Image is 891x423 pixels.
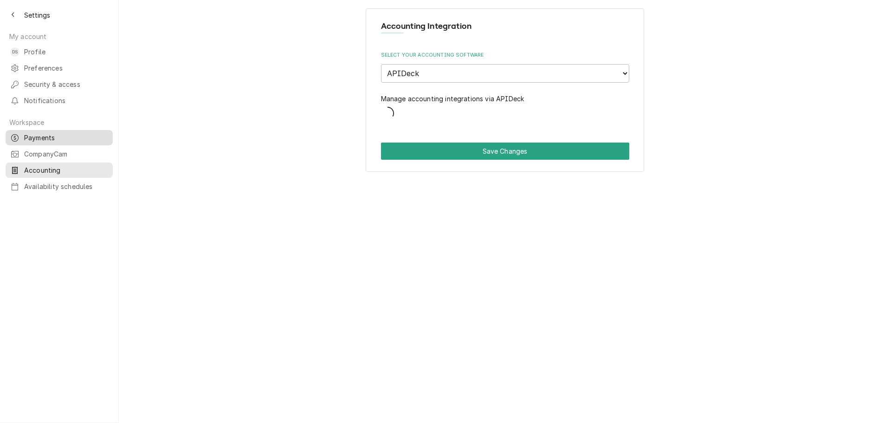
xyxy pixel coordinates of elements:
div: Button Group [381,143,629,160]
div: Button Group Row [381,143,629,160]
span: Payments [24,133,108,143]
div: David Silvestre's Avatar [10,47,19,57]
div: Choose Integration [381,52,629,124]
span: CompanyCam [24,149,108,159]
span: Panel Header [381,20,629,33]
label: Select your accounting software [381,52,629,59]
span: Security & access [24,79,108,89]
a: Availability schedules [6,179,113,194]
a: Security & access [6,77,113,92]
a: Payments [6,130,113,145]
div: DS [10,47,19,57]
div: Choose Intergration [381,52,629,83]
div: Panel Information [381,20,629,40]
span: Accounting [24,165,108,175]
div: Button Group Row [381,94,629,104]
span: Preferences [24,63,108,73]
a: DSDavid Silvestre's AvatarProfile [6,44,113,59]
span: Settings [24,10,50,20]
a: Manage accounting integrations via APIDeck [381,95,524,103]
div: Accounting Integration [366,8,644,172]
span: Loading... [381,104,629,123]
a: Preferences [6,60,113,76]
span: Profile [24,47,108,57]
span: Availability schedules [24,182,108,191]
button: Save Changes [381,143,629,160]
a: CompanyCam [6,146,113,162]
a: Accounting [6,163,113,178]
a: Notifications [6,93,113,108]
button: Back to previous page [6,7,20,22]
span: Notifications [24,96,108,105]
